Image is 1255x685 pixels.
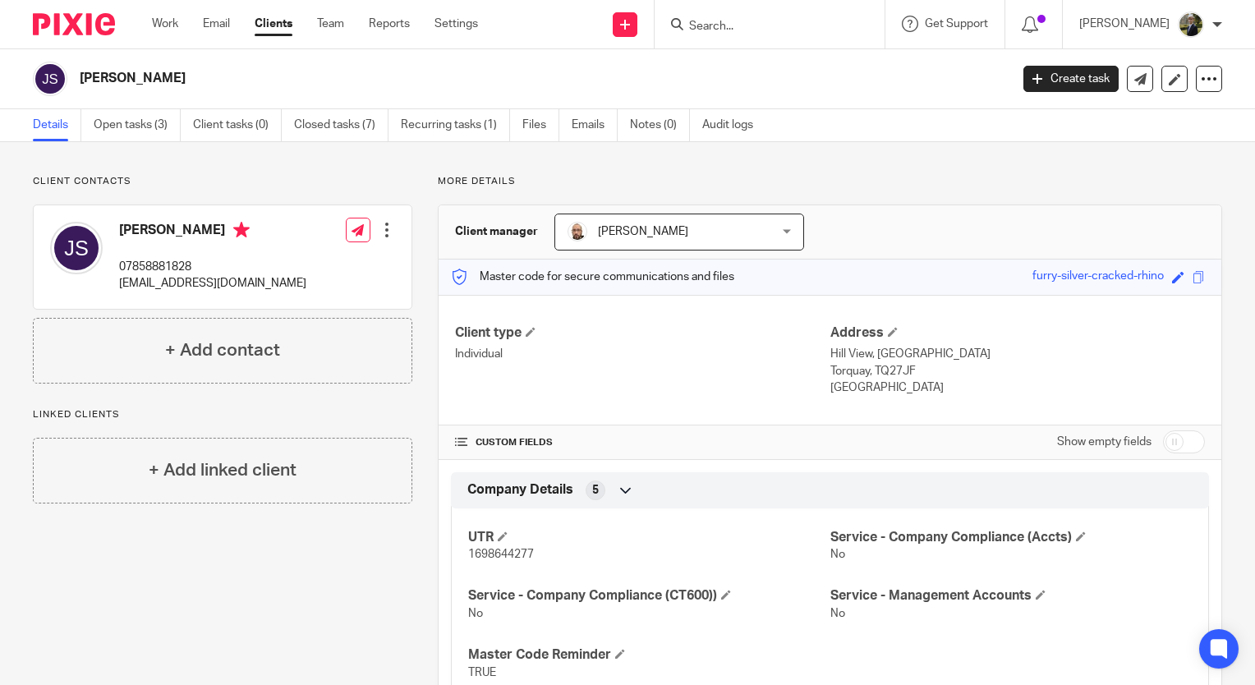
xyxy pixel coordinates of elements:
[830,549,845,560] span: No
[1057,434,1152,450] label: Show empty fields
[1032,268,1164,287] div: furry-silver-cracked-rhino
[33,62,67,96] img: svg%3E
[33,408,412,421] p: Linked clients
[119,275,306,292] p: [EMAIL_ADDRESS][DOMAIN_NAME]
[50,222,103,274] img: svg%3E
[687,20,835,34] input: Search
[451,269,734,285] p: Master code for secure communications and files
[568,222,587,241] img: Daryl.jpg
[925,18,988,30] span: Get Support
[467,481,573,499] span: Company Details
[80,70,815,87] h2: [PERSON_NAME]
[434,16,478,32] a: Settings
[455,324,830,342] h4: Client type
[1079,16,1170,32] p: [PERSON_NAME]
[33,109,81,141] a: Details
[149,457,297,483] h4: + Add linked client
[33,175,412,188] p: Client contacts
[830,379,1205,396] p: [GEOGRAPHIC_DATA]
[317,16,344,32] a: Team
[572,109,618,141] a: Emails
[468,608,483,619] span: No
[455,223,538,240] h3: Client manager
[119,222,306,242] h4: [PERSON_NAME]
[598,226,688,237] span: [PERSON_NAME]
[468,529,830,546] h4: UTR
[255,16,292,32] a: Clients
[119,259,306,275] p: 07858881828
[830,363,1205,379] p: Torquay, TQ27JF
[522,109,559,141] a: Files
[94,109,181,141] a: Open tasks (3)
[830,529,1192,546] h4: Service - Company Compliance (Accts)
[468,549,534,560] span: 1698644277
[1178,11,1204,38] img: ACCOUNTING4EVERYTHING-9.jpg
[468,667,496,678] span: TRUE
[830,346,1205,362] p: Hill View, [GEOGRAPHIC_DATA]
[33,13,115,35] img: Pixie
[1023,66,1119,92] a: Create task
[830,324,1205,342] h4: Address
[203,16,230,32] a: Email
[830,587,1192,605] h4: Service - Management Accounts
[468,587,830,605] h4: Service - Company Compliance (CT600))
[455,346,830,362] p: Individual
[830,608,845,619] span: No
[152,16,178,32] a: Work
[401,109,510,141] a: Recurring tasks (1)
[630,109,690,141] a: Notes (0)
[294,109,388,141] a: Closed tasks (7)
[193,109,282,141] a: Client tasks (0)
[702,109,765,141] a: Audit logs
[165,338,280,363] h4: + Add contact
[592,482,599,499] span: 5
[233,222,250,238] i: Primary
[438,175,1222,188] p: More details
[455,436,830,449] h4: CUSTOM FIELDS
[369,16,410,32] a: Reports
[468,646,830,664] h4: Master Code Reminder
